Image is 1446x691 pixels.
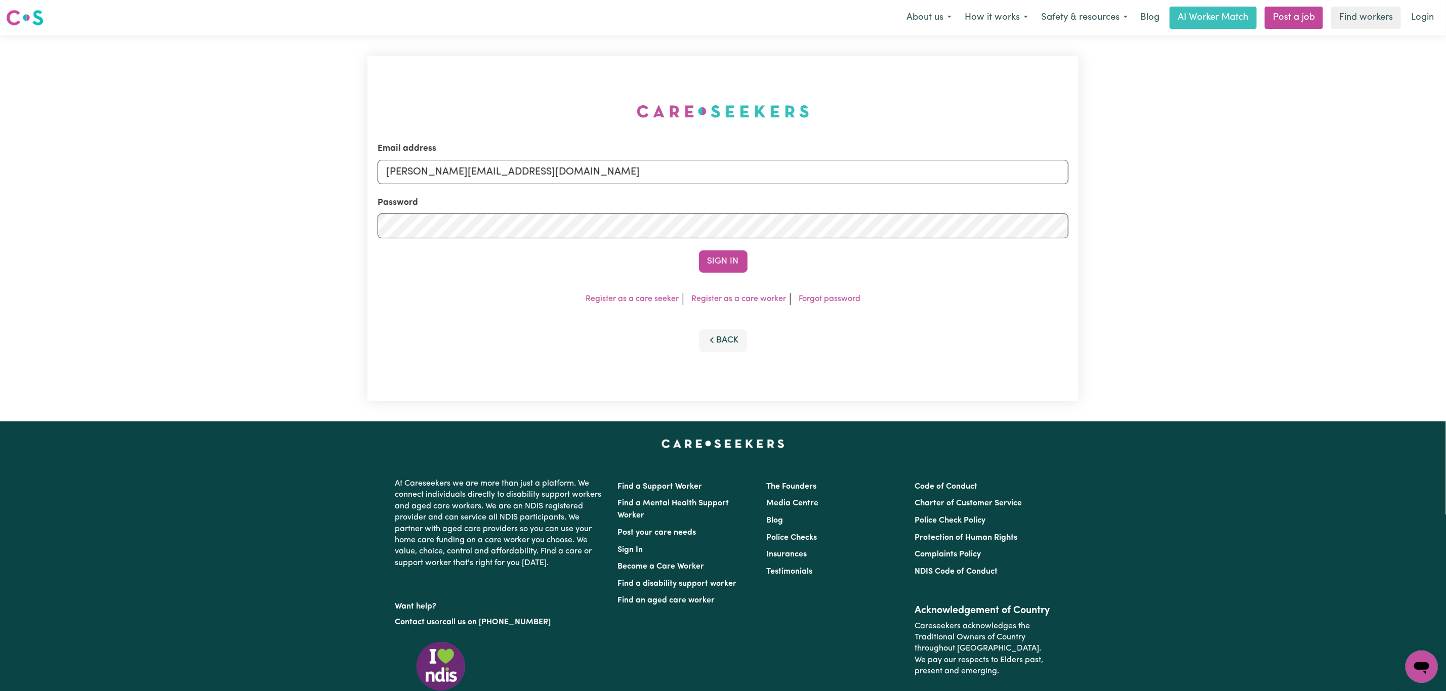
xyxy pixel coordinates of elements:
[691,295,786,303] a: Register as a care worker
[1134,7,1166,29] a: Blog
[6,9,44,27] img: Careseekers logo
[900,7,958,28] button: About us
[1170,7,1257,29] a: AI Worker Match
[915,483,977,491] a: Code of Conduct
[766,483,816,491] a: The Founders
[618,483,703,491] a: Find a Support Worker
[915,617,1051,681] p: Careseekers acknowledges the Traditional Owners of Country throughout [GEOGRAPHIC_DATA]. We pay o...
[915,516,985,525] a: Police Check Policy
[378,196,418,209] label: Password
[378,160,1068,184] input: Email address
[618,563,705,571] a: Become a Care Worker
[443,618,551,626] a: call us on [PHONE_NUMBER]
[766,534,817,542] a: Police Checks
[1265,7,1323,29] a: Post a job
[618,596,715,604] a: Find an aged care worker
[395,618,435,626] a: Contact us
[915,568,998,576] a: NDIS Code of Conduct
[958,7,1035,28] button: How it works
[766,516,783,525] a: Blog
[1035,7,1134,28] button: Safety & resources
[618,546,643,554] a: Sign In
[799,295,860,303] a: Forgot password
[618,529,696,537] a: Post your care needs
[915,499,1022,507] a: Charter of Customer Service
[586,295,679,303] a: Register as a care seeker
[766,499,818,507] a: Media Centre
[766,550,807,558] a: Insurances
[618,499,729,520] a: Find a Mental Health Support Worker
[395,474,606,573] p: At Careseekers we are more than just a platform. We connect individuals directly to disability su...
[395,613,606,632] p: or
[766,568,812,576] a: Testimonials
[662,440,784,448] a: Careseekers home page
[395,597,606,612] p: Want help?
[6,6,44,29] a: Careseekers logo
[699,329,748,352] button: Back
[915,550,981,558] a: Complaints Policy
[378,142,436,155] label: Email address
[1405,7,1440,29] a: Login
[618,580,737,588] a: Find a disability support worker
[699,250,748,273] button: Sign In
[915,604,1051,617] h2: Acknowledgement of Country
[1331,7,1401,29] a: Find workers
[1406,651,1438,683] iframe: Button to launch messaging window, conversation in progress
[915,534,1017,542] a: Protection of Human Rights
